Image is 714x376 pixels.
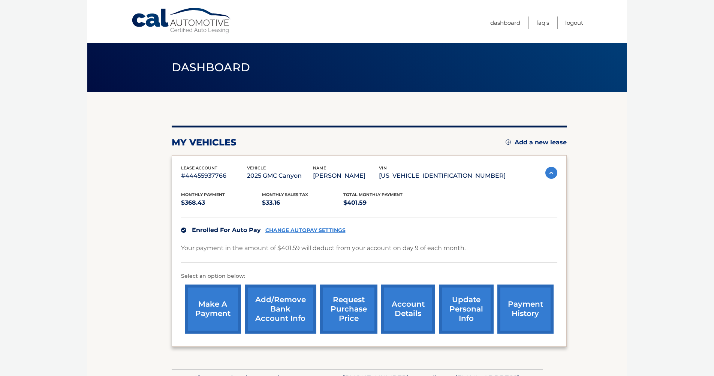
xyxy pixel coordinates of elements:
[181,171,247,181] p: #44455937766
[181,192,225,197] span: Monthly Payment
[172,137,237,148] h2: my vehicles
[247,165,266,171] span: vehicle
[565,16,583,29] a: Logout
[536,16,549,29] a: FAQ's
[439,285,494,334] a: update personal info
[192,226,261,234] span: Enrolled For Auto Pay
[181,272,557,281] p: Select an option below:
[185,285,241,334] a: make a payment
[506,139,567,146] a: Add a new lease
[172,60,250,74] span: Dashboard
[245,285,316,334] a: Add/Remove bank account info
[379,165,387,171] span: vin
[497,285,554,334] a: payment history
[262,192,308,197] span: Monthly sales Tax
[262,198,343,208] p: $33.16
[131,7,232,34] a: Cal Automotive
[181,198,262,208] p: $368.43
[320,285,377,334] a: request purchase price
[490,16,520,29] a: Dashboard
[313,165,326,171] span: name
[181,243,466,253] p: Your payment in the amount of $401.59 will deduct from your account on day 9 of each month.
[265,227,346,234] a: CHANGE AUTOPAY SETTINGS
[506,139,511,145] img: add.svg
[381,285,435,334] a: account details
[545,167,557,179] img: accordion-active.svg
[247,171,313,181] p: 2025 GMC Canyon
[181,228,186,233] img: check.svg
[181,165,217,171] span: lease account
[379,171,506,181] p: [US_VEHICLE_IDENTIFICATION_NUMBER]
[343,192,403,197] span: Total Monthly Payment
[343,198,425,208] p: $401.59
[313,171,379,181] p: [PERSON_NAME]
